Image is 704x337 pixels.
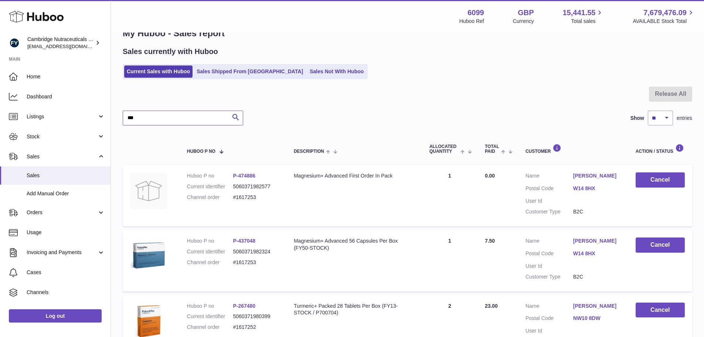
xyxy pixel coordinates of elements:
a: [PERSON_NAME] [573,172,621,179]
strong: GBP [518,8,534,18]
dt: Customer Type [526,273,573,280]
dt: Postal Code [526,185,573,194]
dt: Channel order [187,324,233,331]
a: 15,441.55 Total sales [562,8,604,25]
a: Log out [9,309,102,323]
span: Total sales [571,18,604,25]
span: 0.00 [485,173,495,179]
dd: #1617252 [233,324,279,331]
span: 23.00 [485,303,498,309]
h1: My Huboo - Sales report [123,27,692,39]
span: Sales [27,172,105,179]
div: Magnesium+ Advanced 56 Capsules Per Box (FY50-STOCK) [294,237,415,252]
dt: Name [526,303,573,311]
a: Sales Not With Huboo [307,65,366,78]
dt: Current identifier [187,313,233,320]
a: Current Sales with Huboo [124,65,193,78]
div: Turmeric+ Packed 28 Tablets Per Box (FY13-STOCK / P700704) [294,303,415,317]
span: Add Manual Order [27,190,105,197]
span: Cases [27,269,105,276]
dt: Huboo P no [187,172,233,179]
span: Home [27,73,105,80]
dd: 5060371982577 [233,183,279,190]
dd: #1617253 [233,194,279,201]
a: [PERSON_NAME] [573,303,621,310]
span: Dashboard [27,93,105,100]
a: Sales Shipped From [GEOGRAPHIC_DATA] [194,65,306,78]
span: Sales [27,153,97,160]
a: W14 8HX [573,250,621,257]
span: Total paid [485,144,499,154]
dt: Postal Code [526,315,573,324]
dt: Postal Code [526,250,573,259]
dt: User Id [526,198,573,205]
span: entries [677,115,692,122]
button: Cancel [636,172,685,188]
strong: 6099 [467,8,484,18]
dd: B2C [573,273,621,280]
div: Magnesium+ Advanced First Order In Pack [294,172,415,179]
dt: Current identifier [187,183,233,190]
dt: User Id [526,327,573,334]
td: 1 [422,230,477,291]
h2: Sales currently with Huboo [123,47,218,57]
img: internalAdmin-6099@internal.huboo.com [9,37,20,48]
dd: 5060371982324 [233,248,279,255]
div: Cambridge Nutraceuticals Ltd [27,36,94,50]
span: Stock [27,133,97,140]
span: [EMAIL_ADDRESS][DOMAIN_NAME] [27,43,109,49]
dt: Channel order [187,194,233,201]
a: 7,679,476.09 AVAILABLE Stock Total [633,8,695,25]
dt: Huboo P no [187,237,233,245]
dt: Huboo P no [187,303,233,310]
dt: Channel order [187,259,233,266]
span: Usage [27,229,105,236]
a: P-474886 [233,173,255,179]
div: Currency [513,18,534,25]
span: Invoicing and Payments [27,249,97,256]
dd: #1617253 [233,259,279,266]
div: Huboo Ref [459,18,484,25]
a: P-437048 [233,238,255,244]
a: [PERSON_NAME] [573,237,621,245]
span: AVAILABLE Stock Total [633,18,695,25]
div: Action / Status [636,144,685,154]
dt: Current identifier [187,248,233,255]
span: ALLOCATED Quantity [429,144,459,154]
dt: User Id [526,263,573,270]
label: Show [630,115,644,122]
span: Listings [27,113,97,120]
span: 7,679,476.09 [643,8,687,18]
a: W14 8HX [573,185,621,192]
span: Description [294,149,324,154]
div: Customer [526,144,621,154]
span: Orders [27,209,97,216]
dd: 5060371980399 [233,313,279,320]
a: NW10 8DW [573,315,621,322]
dt: Name [526,172,573,181]
span: 15,441.55 [562,8,595,18]
span: 7.50 [485,238,495,244]
dt: Name [526,237,573,246]
img: no-photo.jpg [130,172,167,209]
button: Cancel [636,303,685,318]
dt: Customer Type [526,208,573,215]
span: Channels [27,289,105,296]
button: Cancel [636,237,685,253]
dd: B2C [573,208,621,215]
img: 60991720007148.jpg [130,237,167,274]
span: Huboo P no [187,149,215,154]
td: 1 [422,165,477,226]
a: P-267480 [233,303,255,309]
